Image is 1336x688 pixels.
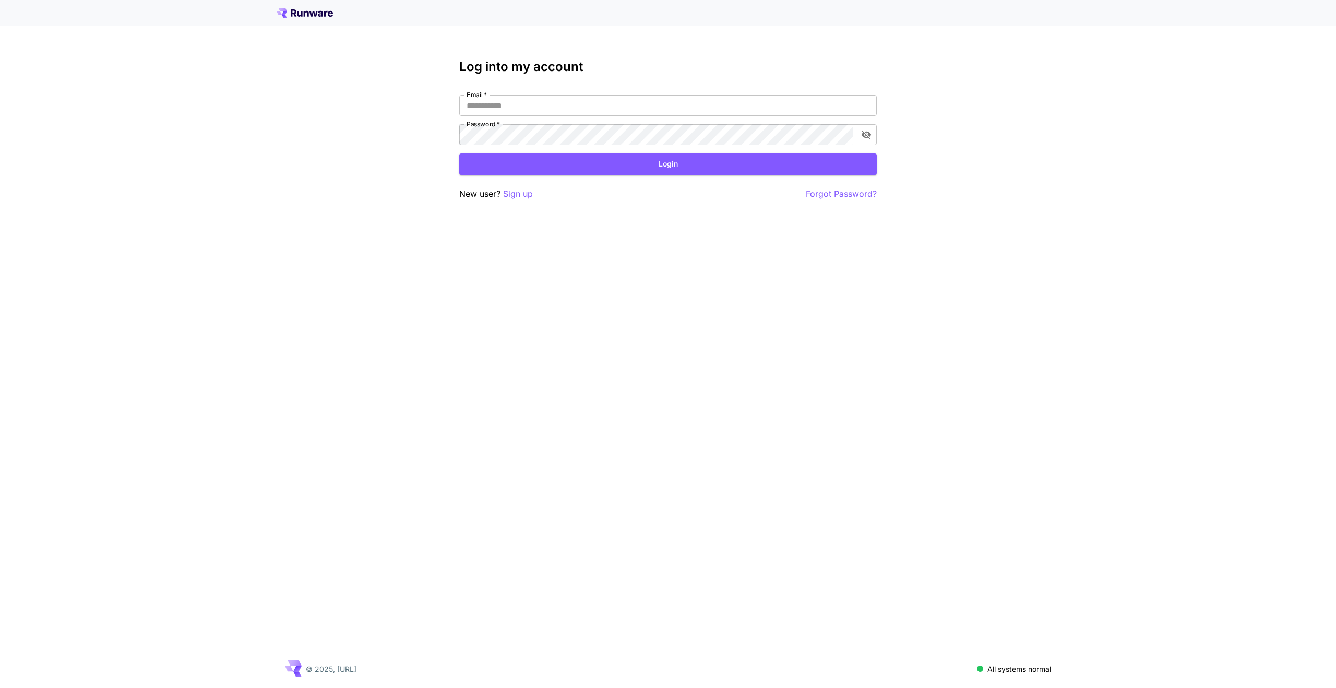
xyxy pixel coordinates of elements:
button: Forgot Password? [806,187,877,200]
label: Email [467,90,487,99]
button: Login [459,153,877,175]
label: Password [467,120,500,128]
p: All systems normal [987,663,1051,674]
p: New user? [459,187,533,200]
button: Sign up [503,187,533,200]
button: toggle password visibility [857,125,876,144]
p: © 2025, [URL] [306,663,356,674]
h3: Log into my account [459,60,877,74]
